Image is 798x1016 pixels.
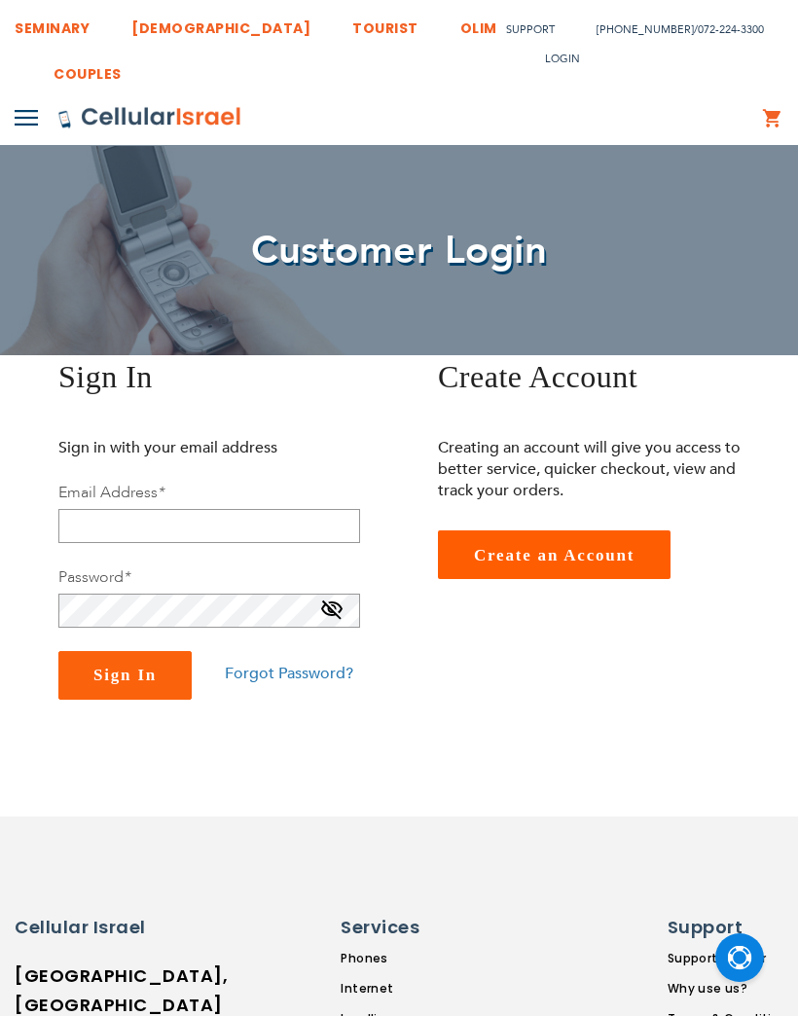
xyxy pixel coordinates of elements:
p: Creating an account will give you access to better service, quicker checkout, view and track your... [438,437,759,501]
p: Sign in with your email address [58,437,360,458]
a: Forgot Password? [225,663,353,684]
a: COUPLES [54,51,122,87]
input: Email [58,509,360,543]
h6: Cellular Israel [15,915,180,940]
a: Internet [341,980,518,998]
label: Password [58,566,130,588]
a: Phones [341,950,518,967]
a: TOURIST [352,5,418,41]
a: [DEMOGRAPHIC_DATA] [131,5,310,41]
span: Create an Account [474,546,635,564]
img: Cellular Israel Logo [57,106,242,129]
h6: Services [341,915,506,940]
a: Support Center [668,950,795,967]
a: Create an Account [438,530,671,579]
span: Login [545,52,580,66]
a: Support [506,22,555,37]
h6: Support [668,915,783,940]
a: Why use us? [668,980,795,998]
a: SEMINARY [15,5,90,41]
a: [PHONE_NUMBER] [597,22,694,37]
button: Sign In [58,651,192,700]
span: Create Account [438,359,637,394]
img: Toggle Menu [15,110,38,126]
label: Email Address [58,482,164,503]
a: OLIM [460,5,497,41]
a: 072-224-3300 [698,22,764,37]
span: Customer Login [251,224,547,277]
span: Sign In [93,666,157,684]
li: / [577,16,764,44]
span: Sign In [58,359,153,394]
